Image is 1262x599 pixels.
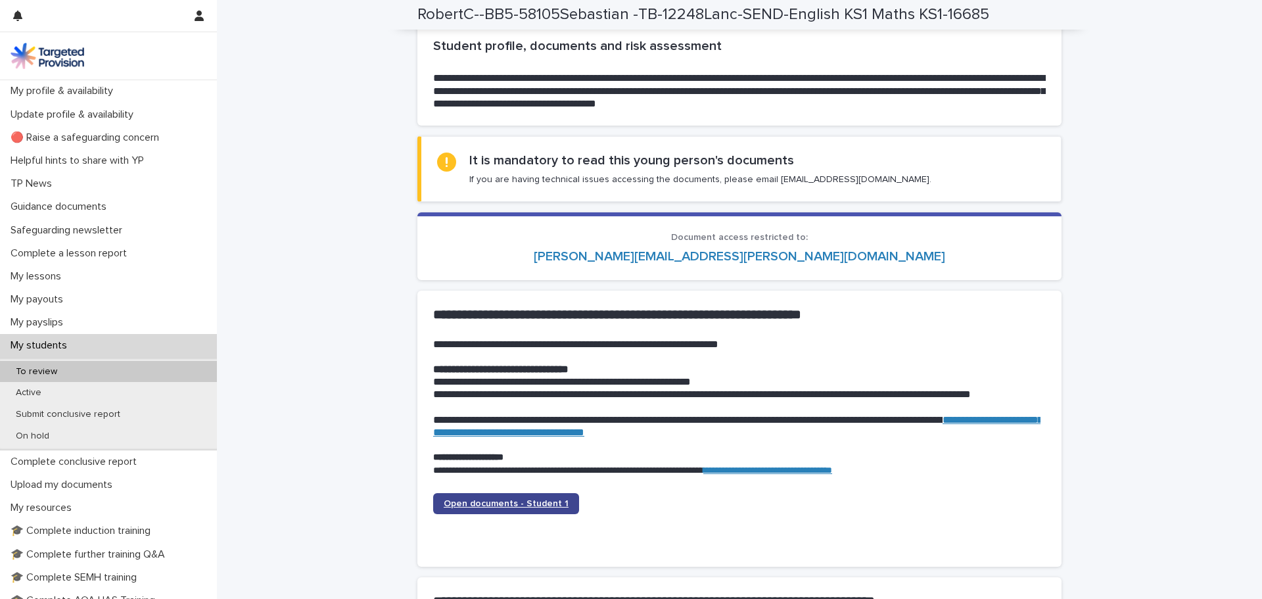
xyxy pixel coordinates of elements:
[11,43,84,69] img: M5nRWzHhSzIhMunXDL62
[5,409,131,420] p: Submit conclusive report
[5,525,161,537] p: 🎓 Complete induction training
[5,387,52,398] p: Active
[5,479,123,491] p: Upload my documents
[5,108,144,121] p: Update profile & availability
[5,85,124,97] p: My profile & availability
[5,548,175,561] p: 🎓 Complete further training Q&A
[5,316,74,329] p: My payslips
[433,38,1046,54] h2: Student profile, documents and risk assessment
[5,571,147,584] p: 🎓 Complete SEMH training
[5,339,78,352] p: My students
[469,174,931,185] p: If you are having technical issues accessing the documents, please email [EMAIL_ADDRESS][DOMAIN_N...
[5,270,72,283] p: My lessons
[433,493,579,514] a: Open documents - Student 1
[5,431,60,442] p: On hold
[5,456,147,468] p: Complete conclusive report
[417,5,989,24] h2: RobertC--BB5-58105Sebastian -TB-12248Lanc-SEND-English KS1 Maths KS1-16685
[5,366,68,377] p: To review
[5,502,82,514] p: My resources
[5,247,137,260] p: Complete a lesson report
[5,132,170,144] p: 🔴 Raise a safeguarding concern
[469,153,794,168] h2: It is mandatory to read this young person's documents
[534,250,945,263] a: [PERSON_NAME][EMAIL_ADDRESS][PERSON_NAME][DOMAIN_NAME]
[5,293,74,306] p: My payouts
[671,233,808,242] span: Document access restricted to:
[5,224,133,237] p: Safeguarding newsletter
[444,499,569,508] span: Open documents - Student 1
[5,201,117,213] p: Guidance documents
[5,178,62,190] p: TP News
[5,155,154,167] p: Helpful hints to share with YP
